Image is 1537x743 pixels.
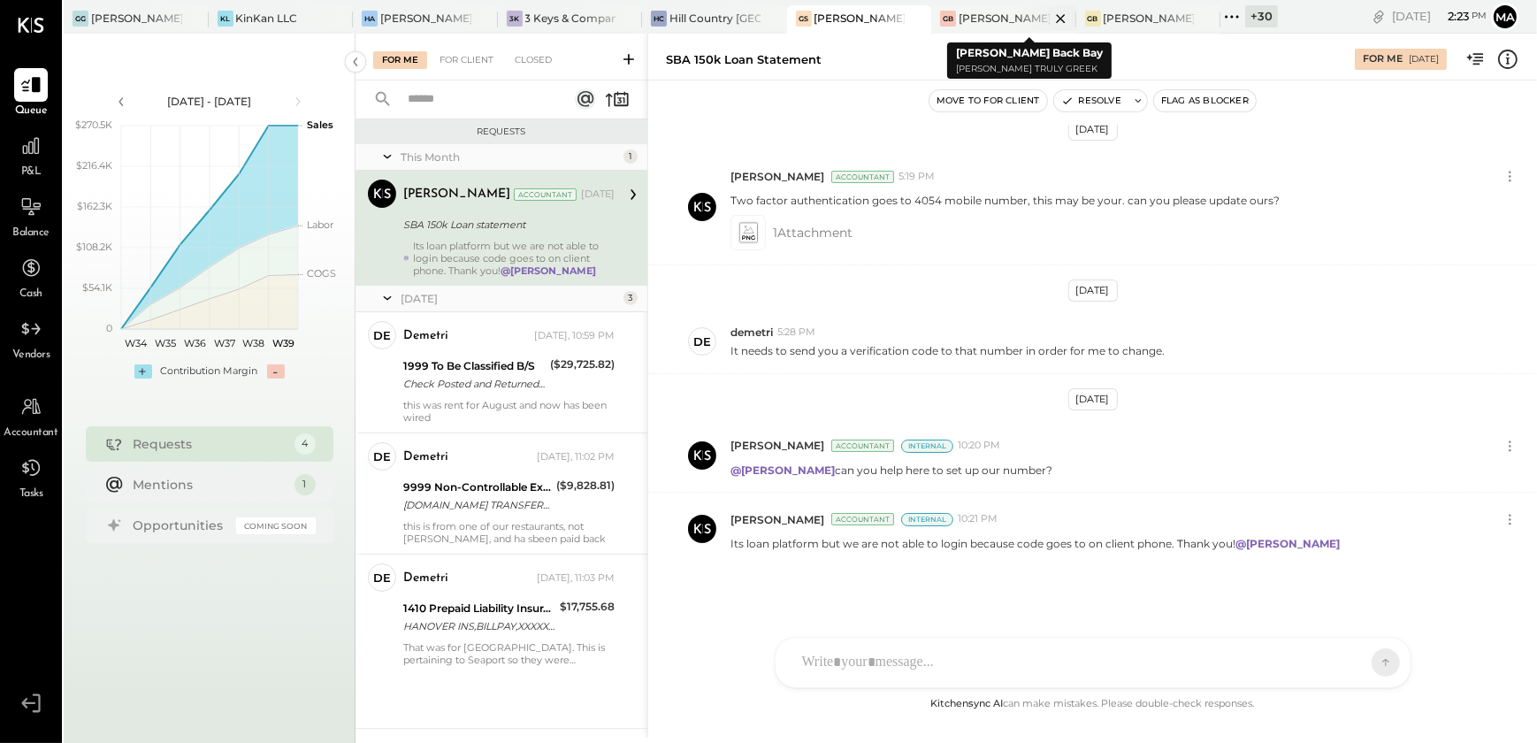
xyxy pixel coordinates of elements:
span: 10:20 PM [958,439,1000,453]
div: Accountant [831,440,894,452]
p: It needs to send you a verification code to that number in order for me to change. [730,343,1165,358]
text: W34 [125,337,148,349]
div: + 30 [1245,5,1278,27]
p: Its loan platform but we are not able to login because code goes to on client phone. Thank you! [730,536,1342,551]
div: HC [651,11,667,27]
p: can you help here to set up our number? [730,463,1052,478]
div: KinKan LLC [236,11,298,26]
div: [DATE] [1392,8,1487,25]
div: copy link [1370,7,1388,26]
div: ($9,828.81) [556,477,615,494]
div: [DATE], 11:03 PM [537,571,615,586]
b: [PERSON_NAME] Back Bay [956,46,1103,59]
div: [DATE] [1068,280,1118,302]
text: W38 [242,337,264,349]
div: de [373,327,391,344]
strong: @[PERSON_NAME] [1235,537,1340,550]
div: KL [218,11,233,27]
div: HANOVER INS,BILLPAY,XXXXXX0160 [403,617,554,635]
div: GB [1085,11,1101,27]
p: [PERSON_NAME] Truly Greek [956,62,1103,77]
div: For Me [1363,52,1403,66]
div: [DATE] [1068,119,1118,141]
div: demetri [403,570,448,587]
div: [DATE] [1409,53,1439,65]
div: $17,755.68 [560,598,615,616]
div: + [134,364,152,379]
span: [PERSON_NAME] [730,512,824,527]
div: 9999 Non-Controllable Expenses:Other Income and Expenses:To Be Classified P&L [403,479,551,496]
text: W35 [155,337,176,349]
div: [PERSON_NAME] [GEOGRAPHIC_DATA] [91,11,182,26]
a: Vendors [1,312,61,364]
div: de [693,333,711,350]
button: Move to for client [929,90,1047,111]
div: ($29,725.82) [550,356,615,373]
text: W37 [213,337,234,349]
span: 5:19 PM [898,170,935,184]
span: [PERSON_NAME] [730,169,824,184]
button: Ma [1491,3,1519,31]
div: [PERSON_NAME]'s Atlanta [380,11,471,26]
div: de [373,570,391,586]
div: [DATE] [1068,388,1118,410]
div: this is from one of our restaurants, not [PERSON_NAME], and ha sbeen paid back [403,520,615,545]
div: Requests [134,435,286,453]
div: Internal [901,513,953,526]
button: Flag as Blocker [1154,90,1256,111]
div: 3 [623,291,638,305]
div: [PERSON_NAME] Back Bay [959,11,1050,26]
text: W39 [271,337,294,349]
div: HA [362,11,378,27]
div: Closed [506,51,561,69]
text: $270.5K [75,119,112,131]
div: 3 Keys & Company [525,11,616,26]
span: [PERSON_NAME] [730,438,824,453]
span: Cash [19,287,42,303]
a: Accountant [1,390,61,441]
div: For Client [431,51,502,69]
text: COGS [307,267,336,280]
div: SBA 150k Loan statement [403,216,609,234]
span: Queue [15,103,48,119]
span: P&L [21,165,42,180]
text: $162.3K [77,200,112,212]
div: Accountant [831,513,894,525]
div: 1 [294,474,316,495]
strong: @[PERSON_NAME] [730,463,835,477]
div: [DATE], 11:02 PM [537,450,615,464]
a: Cash [1,251,61,303]
div: GS [796,11,812,27]
div: [PERSON_NAME] [403,186,510,203]
div: Accountant [831,171,894,183]
div: Hill Country [GEOGRAPHIC_DATA] [669,11,761,26]
div: 1 [623,149,638,164]
div: [PERSON_NAME] Seaport [814,11,906,26]
a: Balance [1,190,61,241]
div: [DOMAIN_NAME] TRANSFER FROM ACCT 231372691 XXXXXX5618 - BUSINESS MONEY MARKET SA [403,496,551,514]
div: [DATE] [581,188,615,202]
div: Internal [901,440,953,453]
div: Its loan platform but we are not able to login because code goes to on client phone. Thank you! [413,240,615,277]
div: [DATE] [401,291,619,306]
div: GG [73,11,88,27]
div: That was for [GEOGRAPHIC_DATA]. This is pertaining to Seaport so they were incorrectly applied [403,641,615,666]
span: Vendors [12,348,50,364]
div: Mentions [134,476,286,494]
button: Resolve [1054,90,1128,111]
div: GB [940,11,956,27]
span: 1 Attachment [773,215,853,250]
span: Accountant [4,425,58,441]
div: 1410 Prepaid Liability Insurance [403,600,554,617]
text: 0 [106,322,112,334]
div: Opportunities [134,517,227,534]
div: 1999 To Be Classified B/S [403,357,545,375]
text: $108.2K [76,241,112,253]
div: Check Posted and Returned XXXXXX0016 [403,375,545,393]
div: 4 [294,433,316,455]
text: $54.1K [82,281,112,294]
a: Queue [1,68,61,119]
div: This Month [401,149,619,165]
div: SBA 150k Loan statement [666,51,822,68]
div: Coming Soon [236,517,316,534]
